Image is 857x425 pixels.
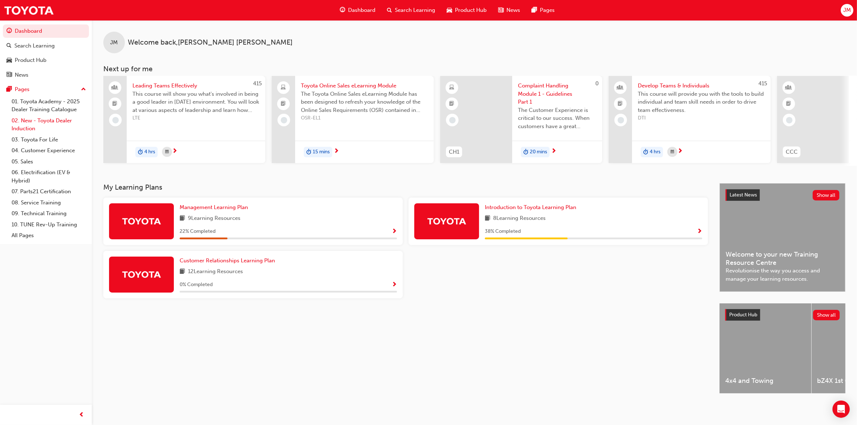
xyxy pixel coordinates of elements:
[79,411,85,420] span: prev-icon
[144,148,155,156] span: 4 hrs
[188,214,240,223] span: 9 Learning Resources
[9,96,89,115] a: 01. Toyota Academy - 2025 Dealer Training Catalogue
[3,68,89,82] a: News
[113,83,118,92] span: people-icon
[9,219,89,230] a: 10. TUNE Rev-Up Training
[841,4,853,17] button: JM
[813,310,840,320] button: Show all
[301,90,428,114] span: The Toyota Online Sales eLearning Module has been designed to refresh your knowledge of the Onlin...
[485,214,490,223] span: book-icon
[103,183,708,191] h3: My Learning Plans
[180,203,251,212] a: Management Learning Plan
[618,117,624,123] span: learningRecordVerb_NONE-icon
[9,197,89,208] a: 08. Service Training
[14,42,55,50] div: Search Learning
[720,183,845,292] a: Latest NewsShow allWelcome to your new Training Resource CentreRevolutionise the way you access a...
[3,39,89,53] a: Search Learning
[313,148,330,156] span: 15 mins
[650,148,660,156] span: 4 hrs
[132,90,260,114] span: This course will show you what's involved in being a good leader in [DATE] environment. You will ...
[843,6,851,14] span: JM
[493,214,546,223] span: 8 Learning Resources
[180,257,275,264] span: Customer Relationships Learning Plan
[540,6,555,14] span: Pages
[392,229,397,235] span: Show Progress
[180,227,216,236] span: 22 % Completed
[3,54,89,67] a: Product Hub
[3,24,89,38] a: Dashboard
[758,80,767,87] span: 415
[833,401,850,418] div: Open Intercom Messenger
[9,208,89,219] a: 09. Technical Training
[306,148,311,157] span: duration-icon
[518,106,596,131] span: The Customer Experience is critical to our success. When customers have a great experience, wheth...
[392,227,397,236] button: Show Progress
[110,39,118,47] span: JM
[81,85,86,94] span: up-icon
[4,2,54,18] img: Trak
[3,83,89,96] button: Pages
[6,57,12,64] span: car-icon
[172,148,177,155] span: next-icon
[15,71,28,79] div: News
[9,167,89,186] a: 06. Electrification (EV & Hybrid)
[272,76,434,163] a: Toyota Online Sales eLearning ModuleThe Toyota Online Sales eLearning Module has been designed to...
[720,303,811,393] a: 4x4 and Towing
[334,148,339,155] span: next-icon
[492,3,526,18] a: news-iconNews
[697,229,702,235] span: Show Progress
[450,99,455,109] span: booktick-icon
[786,117,793,123] span: learningRecordVerb_NONE-icon
[103,76,265,163] a: 415Leading Teams EffectivelyThis course will show you what's involved in being a good leader in [...
[281,83,286,92] span: laptop-icon
[595,80,599,87] span: 0
[725,309,840,321] a: Product HubShow all
[387,6,392,15] span: search-icon
[730,192,757,198] span: Latest News
[618,83,623,92] span: people-icon
[180,204,248,211] span: Management Learning Plan
[9,156,89,167] a: 05. Sales
[618,99,623,109] span: booktick-icon
[6,86,12,93] span: pages-icon
[9,115,89,134] a: 02. New - Toyota Dealer Induction
[485,204,576,211] span: Introduction to Toyota Learning Plan
[9,186,89,197] a: 07. Parts21 Certification
[551,148,556,155] span: next-icon
[180,267,185,276] span: book-icon
[188,267,243,276] span: 12 Learning Resources
[128,39,293,47] span: Welcome back , [PERSON_NAME] [PERSON_NAME]
[440,76,602,163] a: 0CH1Complaint Handling Module 1 - Guidelines Part 1The Customer Experience is critical to our suc...
[449,117,456,123] span: learningRecordVerb_NONE-icon
[132,82,260,90] span: Leading Teams Effectively
[532,6,537,15] span: pages-icon
[9,134,89,145] a: 03. Toyota For Life
[523,148,528,157] span: duration-icon
[3,23,89,83] button: DashboardSearch LearningProduct HubNews
[15,85,30,94] div: Pages
[786,99,791,109] span: booktick-icon
[786,83,791,92] span: learningResourceType_INSTRUCTOR_LED-icon
[506,6,520,14] span: News
[725,377,806,385] span: 4x4 and Towing
[485,227,521,236] span: 38 % Completed
[301,114,428,122] span: OSR-EL1
[395,6,435,14] span: Search Learning
[671,148,674,157] span: calendar-icon
[301,82,428,90] span: Toyota Online Sales eLearning Module
[455,6,487,14] span: Product Hub
[643,148,648,157] span: duration-icon
[447,6,452,15] span: car-icon
[122,268,161,281] img: Trak
[638,114,765,122] span: DTI
[638,90,765,114] span: This course will provide you with the tools to build individual and team skill needs in order to ...
[498,6,504,15] span: news-icon
[392,282,397,288] span: Show Progress
[180,214,185,223] span: book-icon
[726,267,839,283] span: Revolutionise the way you access and manage your learning resources.
[180,281,213,289] span: 0 % Completed
[92,65,857,73] h3: Next up for me
[348,6,375,14] span: Dashboard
